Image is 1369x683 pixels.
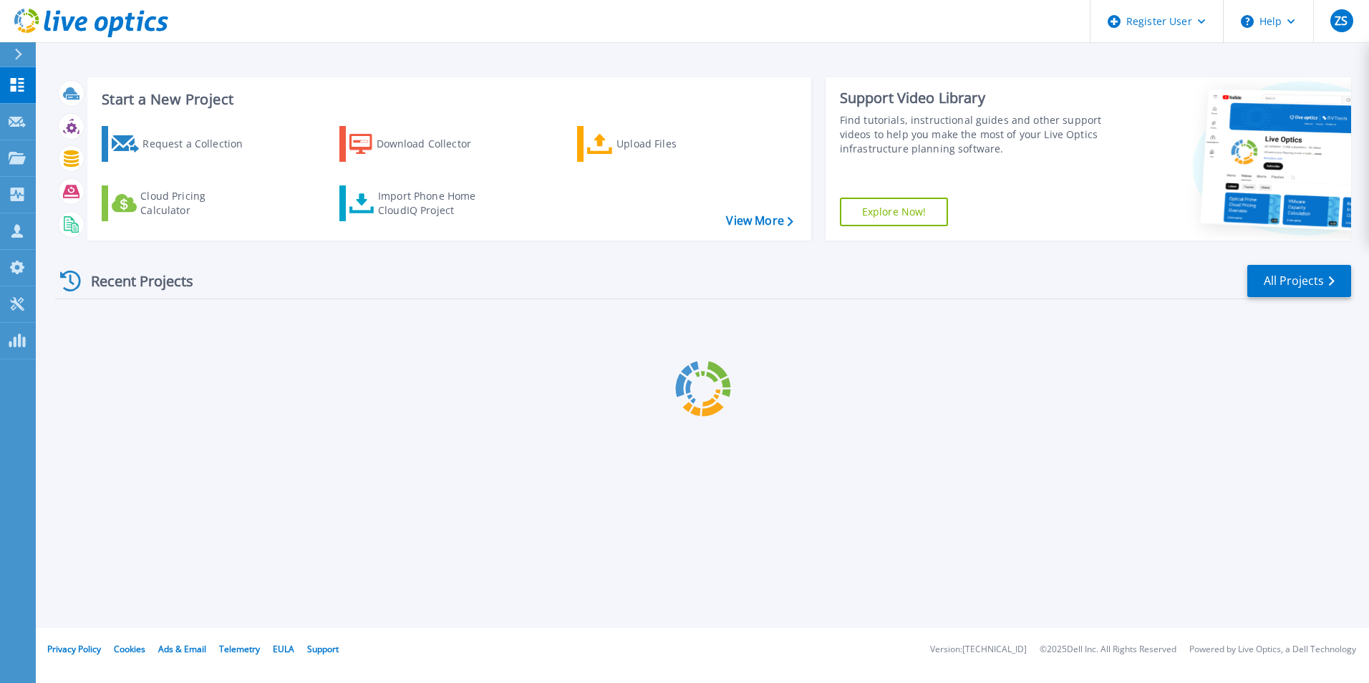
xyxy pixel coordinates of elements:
a: EULA [273,643,294,655]
div: Import Phone Home CloudIQ Project [378,189,490,218]
a: Ads & Email [158,643,206,655]
div: Support Video Library [840,89,1108,107]
li: Powered by Live Optics, a Dell Technology [1189,645,1356,654]
div: Download Collector [377,130,491,158]
a: View More [726,214,793,228]
div: Cloud Pricing Calculator [140,189,255,218]
span: ZS [1335,15,1348,26]
a: Cloud Pricing Calculator [102,185,261,221]
a: Cookies [114,643,145,655]
li: Version: [TECHNICAL_ID] [930,645,1027,654]
div: Request a Collection [142,130,257,158]
a: Privacy Policy [47,643,101,655]
a: Upload Files [577,126,737,162]
a: Download Collector [339,126,499,162]
div: Recent Projects [55,263,213,299]
div: Find tutorials, instructional guides and other support videos to help you make the most of your L... [840,113,1108,156]
a: Support [307,643,339,655]
li: © 2025 Dell Inc. All Rights Reserved [1040,645,1176,654]
a: Request a Collection [102,126,261,162]
a: All Projects [1247,265,1351,297]
h3: Start a New Project [102,92,793,107]
div: Upload Files [616,130,731,158]
a: Telemetry [219,643,260,655]
a: Explore Now! [840,198,949,226]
